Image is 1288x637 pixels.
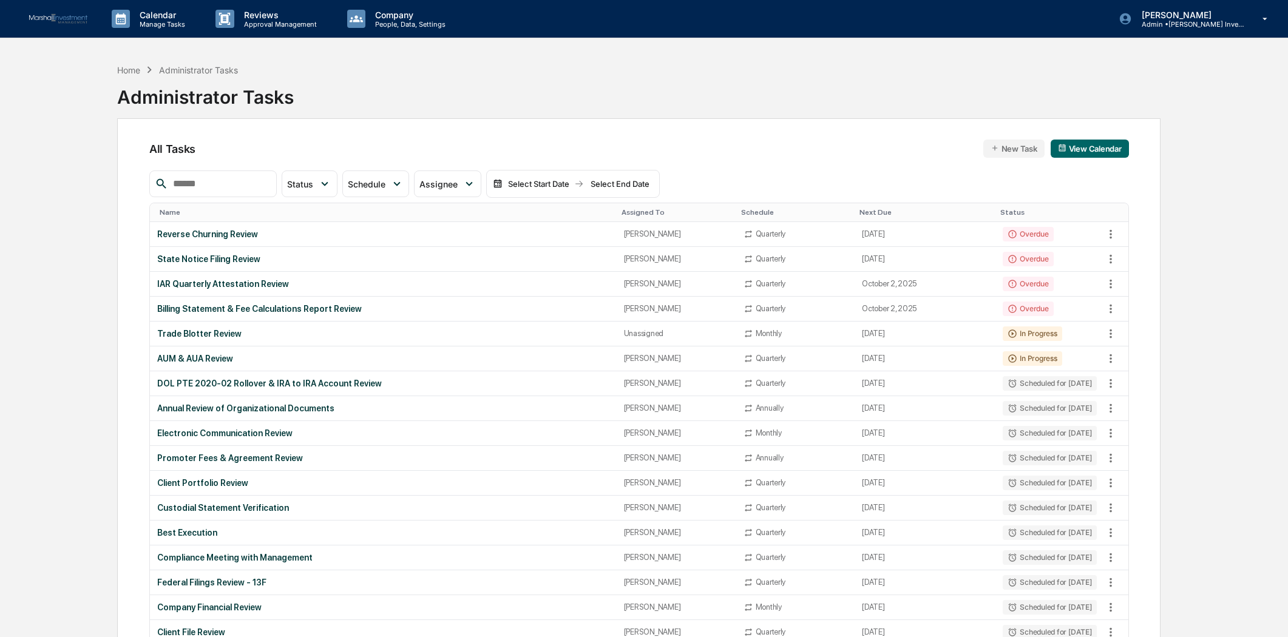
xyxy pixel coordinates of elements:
div: Scheduled for [DATE] [1003,476,1096,490]
div: IAR Quarterly Attestation Review [157,279,609,289]
div: [PERSON_NAME] [624,627,729,636]
div: Overdue [1003,227,1053,241]
div: Scheduled for [DATE] [1003,451,1096,465]
div: State Notice Filing Review [157,254,609,264]
div: AUM & AUA Review [157,354,609,363]
div: Quarterly [756,578,786,587]
div: Quarterly [756,503,786,512]
div: Scheduled for [DATE] [1003,401,1096,416]
div: Home [117,65,140,75]
div: Monthly [756,602,782,612]
div: Scheduled for [DATE] [1003,575,1096,590]
p: Calendar [130,10,191,20]
img: calendar [493,179,503,189]
div: Annually [756,403,784,413]
span: Schedule [348,179,385,189]
div: Quarterly [756,354,786,363]
td: [DATE] [855,322,995,346]
div: [PERSON_NAME] [624,478,729,487]
div: Client Portfolio Review [157,478,609,488]
img: arrow right [574,179,584,189]
td: [DATE] [855,471,995,496]
div: [PERSON_NAME] [624,553,729,562]
div: Best Execution [157,528,609,538]
div: [PERSON_NAME] [624,254,729,263]
img: logo [29,14,87,24]
div: Unassigned [624,329,729,338]
p: Approval Management [234,20,323,29]
td: [DATE] [855,496,995,521]
div: [PERSON_NAME] [624,279,729,288]
div: [PERSON_NAME] [624,379,729,388]
div: Administrator Tasks [159,65,238,75]
div: Quarterly [756,379,786,388]
div: Toggle SortBy [741,208,850,217]
div: Administrator Tasks [117,76,294,108]
div: Scheduled for [DATE] [1003,426,1096,440]
div: [PERSON_NAME] [624,354,729,363]
div: Federal Filings Review - 13F [157,578,609,587]
div: Annually [756,453,784,462]
td: [DATE] [855,346,995,371]
div: Monthly [756,329,782,338]
div: Toggle SortBy [859,208,991,217]
div: [PERSON_NAME] [624,503,729,512]
div: Scheduled for [DATE] [1003,500,1096,515]
div: [PERSON_NAME] [624,528,729,537]
td: [DATE] [855,421,995,446]
td: [DATE] [855,570,995,595]
div: [PERSON_NAME] [624,229,729,238]
td: [DATE] [855,446,995,471]
p: Admin • [PERSON_NAME] Investment Management [1132,20,1245,29]
div: Scheduled for [DATE] [1003,525,1096,540]
div: Scheduled for [DATE] [1003,550,1096,565]
div: [PERSON_NAME] [624,428,729,437]
p: Manage Tasks [130,20,191,29]
div: Quarterly [756,279,786,288]
img: calendar [1058,144,1066,152]
td: [DATE] [855,396,995,421]
div: [PERSON_NAME] [624,453,729,462]
div: Monthly [756,428,782,437]
div: Reverse Churning Review [157,229,609,239]
iframe: Open customer support [1249,597,1282,630]
div: Scheduled for [DATE] [1003,376,1096,391]
div: [PERSON_NAME] [624,578,729,587]
p: People, Data, Settings [365,20,452,29]
div: Compliance Meeting with Management [157,553,609,562]
div: Toggle SortBy [160,208,612,217]
td: [DATE] [855,247,995,272]
div: Quarterly [756,478,786,487]
td: [DATE] [855,222,995,247]
div: Toggle SortBy [622,208,731,217]
div: DOL PTE 2020-02 Rollover & IRA to IRA Account Review [157,379,609,388]
div: Quarterly [756,627,786,636]
div: Overdue [1003,252,1053,266]
div: Quarterly [756,528,786,537]
div: Company Financial Review [157,602,609,612]
td: [DATE] [855,371,995,396]
span: Status [287,179,313,189]
div: Overdue [1003,277,1053,291]
td: [DATE] [855,521,995,545]
div: Scheduled for [DATE] [1003,600,1096,615]
span: All Tasks [149,143,195,155]
td: [DATE] [855,545,995,570]
div: Overdue [1003,302,1053,316]
div: Select End Date [586,179,653,189]
div: [PERSON_NAME] [624,602,729,612]
button: View Calendar [1051,140,1129,158]
td: October 2, 2025 [855,272,995,297]
div: In Progress [1003,326,1062,341]
td: [DATE] [855,595,995,620]
p: Reviews [234,10,323,20]
div: Promoter Fees & Agreement Review [157,453,609,463]
div: Billing Statement & Fee Calculations Report Review [157,304,609,314]
div: Quarterly [756,553,786,562]
p: Company [365,10,452,20]
div: Quarterly [756,229,786,238]
div: Quarterly [756,304,786,313]
div: Trade Blotter Review [157,329,609,339]
div: [PERSON_NAME] [624,304,729,313]
div: Select Start Date [505,179,572,189]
